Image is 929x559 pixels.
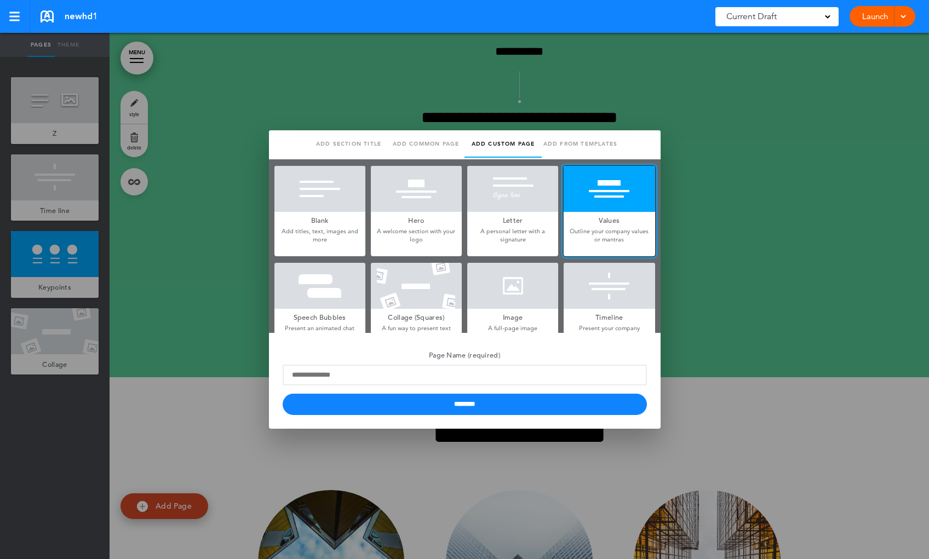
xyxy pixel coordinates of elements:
h5: Hero [371,212,462,227]
input: Page Name (required) [283,365,647,385]
p: Present an animated chat conversation [274,324,365,341]
h5: Image [467,309,558,324]
a: Add section title [310,130,387,158]
a: Add custom page [464,130,542,158]
p: Present your company history [564,324,655,341]
h5: Speech Bubbles [274,309,365,324]
p: A personal letter with a signature [467,227,558,244]
p: A fun way to present text and photos [371,324,462,341]
a: Add from templates [542,130,619,158]
p: Add titles, text, images and more [274,227,365,244]
p: A welcome section with your logo [371,227,462,244]
h5: Values [564,212,655,227]
a: Add common page [387,130,464,158]
h5: Blank [274,212,365,227]
h5: Collage (Squares) [371,309,462,324]
p: Outline your company values or mantras [564,227,655,244]
h5: Letter [467,212,558,227]
p: A full-page image [467,324,558,332]
h5: Page Name (required) [283,347,647,362]
h5: Timeline [564,309,655,324]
